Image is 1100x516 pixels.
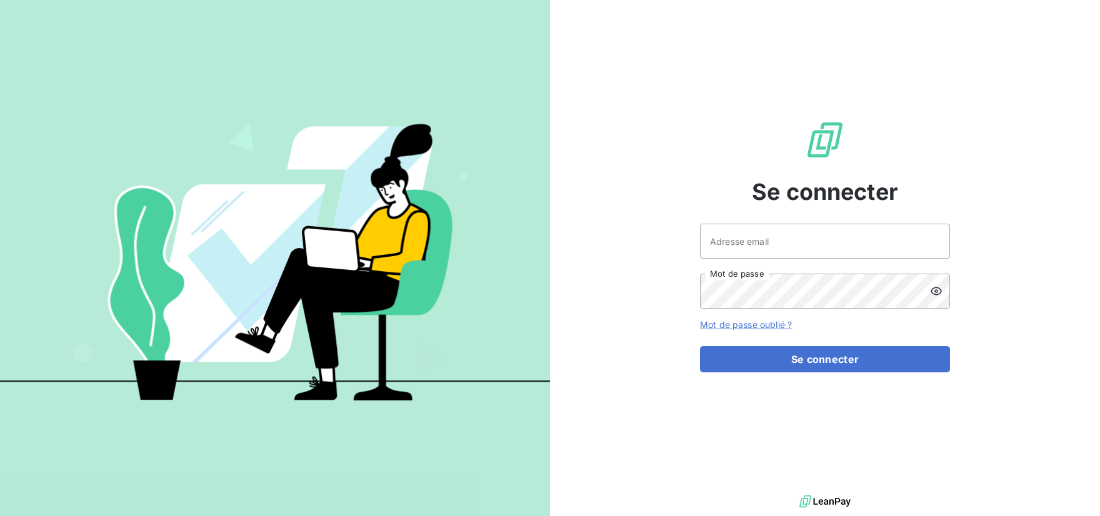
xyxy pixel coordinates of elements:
[700,346,950,372] button: Se connecter
[700,319,792,330] a: Mot de passe oublié ?
[805,120,845,160] img: Logo LeanPay
[752,175,898,209] span: Se connecter
[799,492,851,511] img: logo
[700,224,950,259] input: placeholder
